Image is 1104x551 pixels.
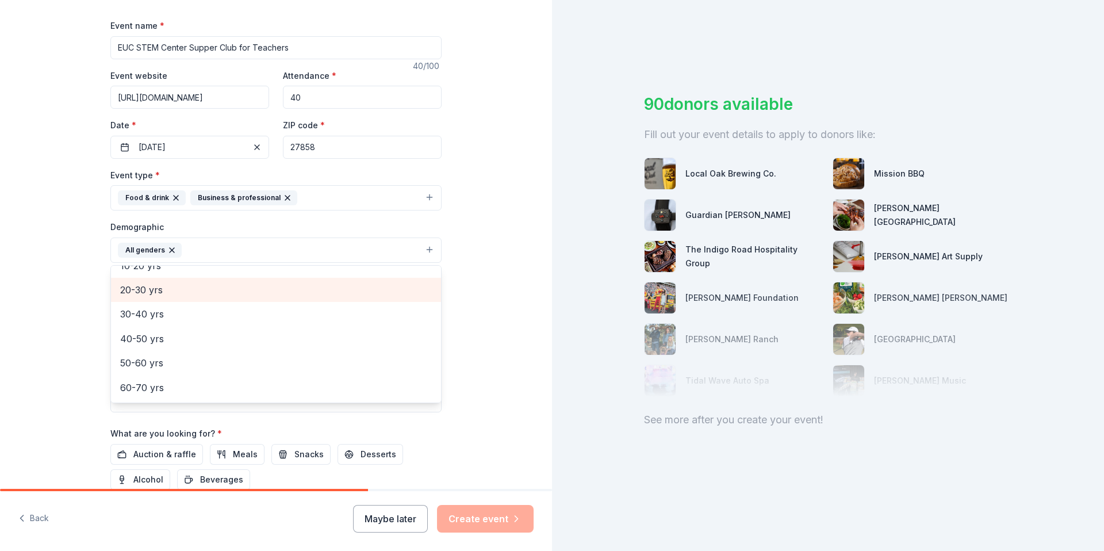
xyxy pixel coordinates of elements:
div: All genders [118,243,182,258]
span: 50-60 yrs [120,355,432,370]
span: 20-30 yrs [120,282,432,297]
div: All genders [110,265,442,403]
span: 60-70 yrs [120,380,432,395]
span: 10-20 yrs [120,258,432,273]
span: 40-50 yrs [120,331,432,346]
span: 30-40 yrs [120,307,432,322]
button: All genders [110,238,442,263]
